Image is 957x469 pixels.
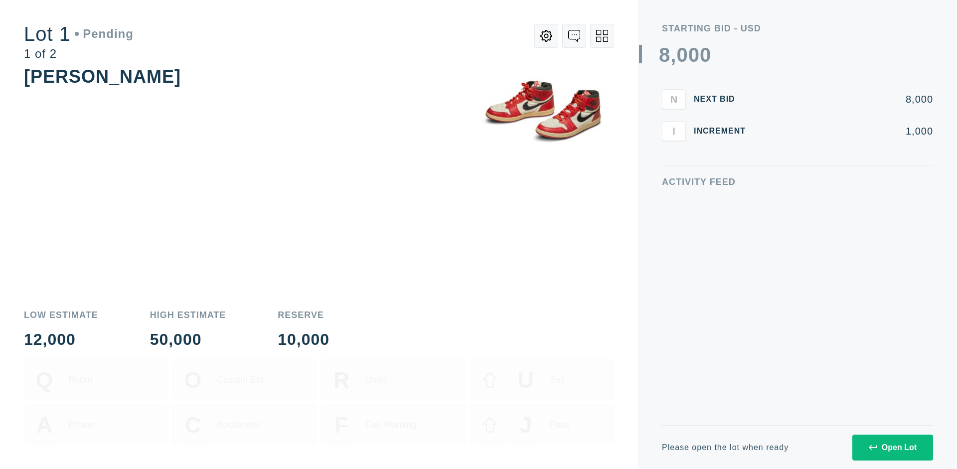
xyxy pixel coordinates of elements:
div: Lot 1 [24,24,134,44]
div: Starting Bid - USD [662,24,933,33]
div: Please open the lot when ready [662,444,789,452]
button: N [662,89,686,109]
div: 0 [700,45,711,65]
div: 1 of 2 [24,48,134,60]
div: 0 [688,45,700,65]
span: N [670,93,677,105]
div: Next Bid [694,95,754,103]
div: [PERSON_NAME] [24,66,181,87]
button: I [662,121,686,141]
div: Activity Feed [662,177,933,186]
div: Low Estimate [24,311,98,319]
div: High Estimate [150,311,226,319]
div: 1,000 [762,126,933,136]
div: 8,000 [762,94,933,104]
span: I [672,125,675,137]
div: Open Lot [869,443,917,452]
div: 12,000 [24,331,98,347]
div: 0 [676,45,688,65]
div: 50,000 [150,331,226,347]
div: Reserve [278,311,329,319]
div: 8 [659,45,670,65]
div: Pending [75,28,134,40]
button: Open Lot [852,435,933,461]
div: Increment [694,127,754,135]
div: , [670,45,676,244]
div: 10,000 [278,331,329,347]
